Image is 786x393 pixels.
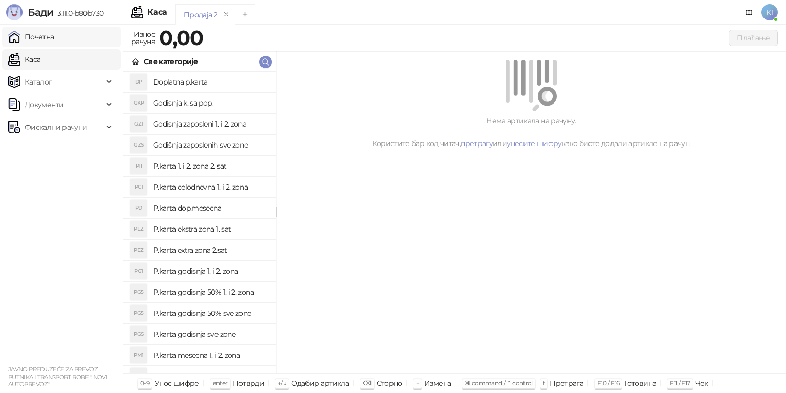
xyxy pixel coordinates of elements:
div: Унос шифре [155,377,199,390]
div: GZ1 [130,116,147,132]
span: enter [213,379,228,387]
div: Продаја 2 [184,9,217,20]
div: PEZ [130,221,147,237]
h4: P.karta 1. i 2. zona 2. sat [153,158,268,174]
span: Бади [28,6,53,18]
div: Сторно [377,377,402,390]
h4: Godisnja k. sa pop. [153,95,268,111]
h4: Godisnja zaposleni 1. i 2. zona [153,116,268,132]
span: + [416,379,419,387]
div: Нема артикала на рачуну. Користите бар код читач, или како бисте додали артикле на рачун. [289,115,774,149]
span: ⌘ command / ⌃ control [465,379,533,387]
h4: P.karta ekstra zona 1. sat [153,221,268,237]
a: унесите шифру [507,139,562,148]
div: PMS [130,368,147,384]
div: PD [130,200,147,216]
h4: P.karta mesecna sve zone [153,368,268,384]
div: grid [123,72,276,373]
a: Почетна [8,27,54,47]
span: f [543,379,544,387]
strong: 0,00 [159,25,203,50]
h4: P.karta mesecna 1. i 2. zona [153,347,268,363]
span: Документи [25,94,63,115]
button: remove [220,10,233,19]
h4: P.karta godisnja sve zone [153,326,268,342]
div: P1I [130,158,147,174]
span: Фискални рачуни [25,117,87,137]
div: PG1 [130,263,147,279]
a: Документација [741,4,757,20]
h4: P.karta extra zona 2.sat [153,242,268,258]
div: Потврди [233,377,265,390]
div: PEZ [130,242,147,258]
span: 0-9 [140,379,149,387]
span: F11 / F17 [670,379,690,387]
img: Logo [6,4,23,20]
h4: P.karta dop.mesecna [153,200,268,216]
div: Износ рачуна [129,28,157,48]
div: DP [130,74,147,90]
div: Измена [424,377,451,390]
a: претрагу [461,139,493,148]
div: GKP [130,95,147,111]
h4: Doplatna p.karta [153,74,268,90]
div: GZS [130,137,147,153]
h4: P.karta godisnja 50% sve zone [153,305,268,321]
div: PC1 [130,179,147,195]
a: Каса [8,49,40,70]
span: ↑/↓ [278,379,286,387]
div: PG5 [130,284,147,300]
span: ⌫ [363,379,371,387]
div: PGS [130,326,147,342]
span: K1 [761,4,778,20]
div: PG5 [130,305,147,321]
span: F10 / F16 [597,379,619,387]
h4: P.karta godisnja 50% 1. i 2. zona [153,284,268,300]
div: Каса [147,8,167,16]
h4: P.karta godisnja 1. i 2. zona [153,263,268,279]
div: PM1 [130,347,147,363]
button: Add tab [235,4,255,25]
h4: Godišnja zaposlenih sve zone [153,137,268,153]
div: Чек [695,377,708,390]
span: Каталог [25,72,52,92]
div: Готовина [624,377,656,390]
div: Све категорије [144,56,198,67]
button: Плаћање [729,30,778,46]
div: Одабир артикла [291,377,349,390]
div: Претрага [550,377,583,390]
h4: P.karta celodnevna 1. i 2. zona [153,179,268,195]
small: JAVNO PREDUZEĆE ZA PREVOZ PUTNIKA I TRANSPORT ROBE " NOVI AUTOPREVOZ" [8,366,107,388]
span: 3.11.0-b80b730 [53,9,103,18]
